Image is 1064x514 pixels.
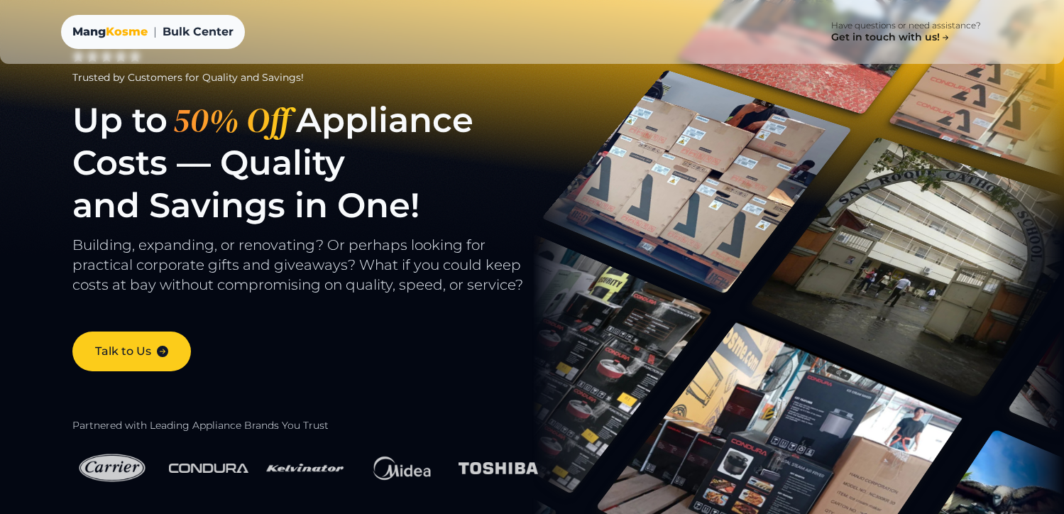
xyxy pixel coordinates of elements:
[72,23,148,40] div: Mang
[72,332,191,371] a: Talk to Us
[106,25,148,38] span: Kosme
[72,235,564,309] p: Building, expanding, or renovating? Or perhaps looking for practical corporate gifts and giveaway...
[72,70,564,84] div: Trusted by Customers for Quality and Savings!
[831,20,981,31] p: Have questions or need assistance?
[169,455,248,481] img: Condura Logo
[153,23,157,40] span: |
[72,99,564,226] h1: Up to Appliance Costs — Quality and Savings in One!
[808,11,1004,53] a: Have questions or need assistance? Get in touch with us!
[163,23,234,40] span: Bulk Center
[168,99,296,141] span: 50% Off
[265,444,345,493] img: Kelvinator Logo
[72,444,152,493] img: Carrier Logo
[72,420,564,432] h2: Partnered with Leading Appliance Brands You Trust
[72,23,148,40] a: MangKosme
[459,454,538,483] img: Toshiba Logo
[831,31,951,44] h4: Get in touch with us!
[362,443,441,493] img: Midea Logo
